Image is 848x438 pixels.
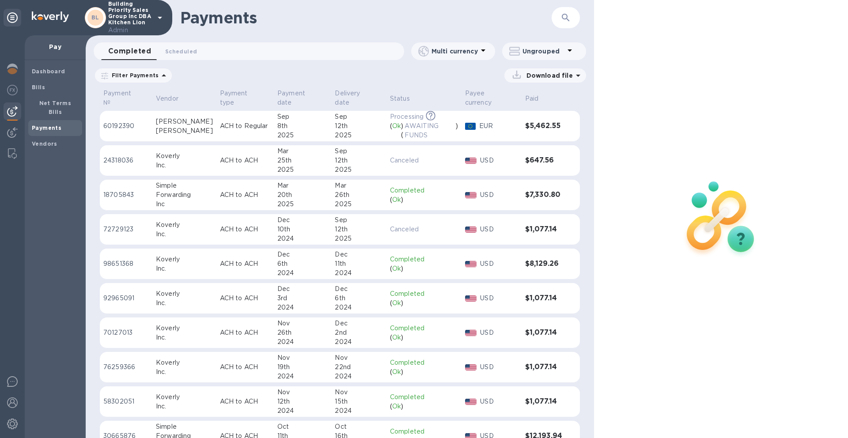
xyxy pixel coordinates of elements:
[277,319,328,328] div: Nov
[277,406,328,415] div: 2024
[277,181,328,190] div: Mar
[465,89,507,107] p: Payee currency
[335,165,383,174] div: 2025
[156,161,213,170] div: Inc.
[480,328,518,337] p: USD
[390,121,458,140] div: ( ) ( )
[335,284,383,294] div: Dec
[335,89,383,107] span: Delivery date
[405,121,456,140] p: AWAITING FUNDS
[103,225,149,234] p: 72729123
[335,268,383,278] div: 2024
[220,225,270,234] p: ACH to ACH
[103,362,149,372] p: 76259366
[465,364,477,370] img: USD
[525,156,562,165] h3: $647.56
[335,131,383,140] div: 2025
[335,353,383,362] div: Nov
[525,191,562,199] h3: $7,330.80
[465,295,477,302] img: USD
[390,289,458,298] p: Completed
[525,225,562,234] h3: $1,077.14
[392,298,401,308] p: Ok
[91,14,99,21] b: BL
[277,200,328,209] div: 2025
[156,255,213,264] div: Koverly
[156,200,213,209] div: Inc
[277,131,328,140] div: 2025
[32,84,45,91] b: Bills
[277,156,328,165] div: 25th
[525,363,562,371] h3: $1,077.14
[277,388,328,397] div: Nov
[103,397,149,406] p: 58302051
[103,89,149,107] span: Payment №
[392,402,401,411] p: Ok
[465,158,477,164] img: USD
[465,89,518,107] span: Payee currency
[390,264,458,273] div: ( )
[220,328,270,337] p: ACH to ACH
[277,112,328,121] div: Sep
[156,298,213,308] div: Inc.
[277,303,328,312] div: 2024
[156,264,213,273] div: Inc.
[156,181,213,190] div: Simple
[480,294,518,303] p: USD
[390,94,410,103] p: Status
[525,328,562,337] h3: $1,077.14
[103,294,149,303] p: 92965091
[103,89,137,107] p: Payment №
[220,121,270,131] p: ACH to Regular
[156,393,213,402] div: Koverly
[103,259,149,268] p: 98651368
[390,402,458,411] div: ( )
[156,220,213,230] div: Koverly
[277,259,328,268] div: 6th
[335,328,383,337] div: 2nd
[335,303,383,312] div: 2024
[390,324,458,333] p: Completed
[465,192,477,198] img: USD
[103,328,149,337] p: 70127013
[390,225,458,234] p: Canceled
[480,362,518,372] p: USD
[220,156,270,165] p: ACH to ACH
[522,47,564,56] p: Ungrouped
[156,333,213,342] div: Inc.
[156,190,213,200] div: Forwarding
[277,89,328,107] span: Payment date
[525,294,562,302] h3: $1,077.14
[335,294,383,303] div: 6th
[220,294,270,303] p: ACH to ACH
[4,9,21,26] div: Unpin categories
[392,264,401,273] p: Ok
[390,427,458,436] p: Completed
[335,337,383,347] div: 2024
[277,353,328,362] div: Nov
[277,215,328,225] div: Dec
[108,45,151,57] span: Completed
[390,112,424,121] p: Processing
[277,372,328,381] div: 2024
[480,397,518,406] p: USD
[108,1,152,35] p: Building Priority Sales Group Inc DBA Kitchen Lion
[335,156,383,165] div: 12th
[335,181,383,190] div: Mar
[335,89,371,107] p: Delivery date
[277,190,328,200] div: 20th
[335,422,383,431] div: Oct
[390,358,458,367] p: Completed
[525,397,562,406] h3: $1,077.14
[156,367,213,377] div: Inc.
[390,94,421,103] span: Status
[277,250,328,259] div: Dec
[220,397,270,406] p: ACH to ACH
[465,330,477,336] img: USD
[335,319,383,328] div: Dec
[277,397,328,406] div: 12th
[277,362,328,372] div: 19th
[277,89,316,107] p: Payment date
[156,126,213,136] div: [PERSON_NAME]
[220,362,270,372] p: ACH to ACH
